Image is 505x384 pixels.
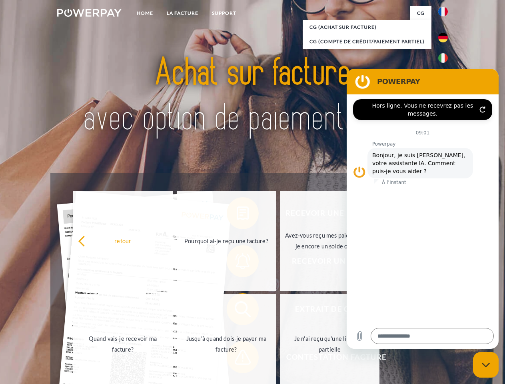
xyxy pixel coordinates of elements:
[182,333,271,355] div: Jusqu'à quand dois-je payer ma facture?
[303,20,431,34] a: CG (achat sur facture)
[130,6,160,20] a: Home
[303,34,431,49] a: CG (Compte de crédit/paiement partiel)
[205,6,243,20] a: Support
[410,6,431,20] a: CG
[280,191,379,291] a: Avez-vous reçu mes paiements, ai-je encore un solde ouvert?
[473,352,499,378] iframe: Bouton de lancement de la fenêtre de messagerie, conversation en cours
[285,230,375,252] div: Avez-vous reçu mes paiements, ai-je encore un solde ouvert?
[57,9,122,17] img: logo-powerpay-white.svg
[160,6,205,20] a: LA FACTURE
[78,333,168,355] div: Quand vais-je recevoir ma facture?
[438,7,448,16] img: fr
[76,38,429,153] img: title-powerpay_fr.svg
[182,235,271,246] div: Pourquoi ai-je reçu une facture?
[438,33,448,42] img: de
[347,69,499,349] iframe: Fenêtre de messagerie
[285,333,375,355] div: Je n'ai reçu qu'une livraison partielle
[78,235,168,246] div: retour
[438,53,448,63] img: it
